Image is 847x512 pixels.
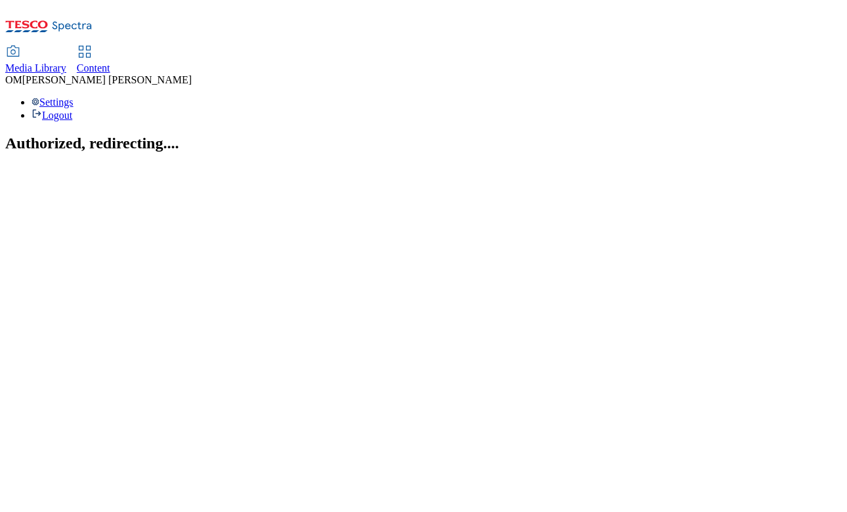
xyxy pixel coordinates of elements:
[77,47,110,74] a: Content
[5,74,22,85] span: OM
[5,47,66,74] a: Media Library
[22,74,192,85] span: [PERSON_NAME] [PERSON_NAME]
[77,62,110,74] span: Content
[32,96,74,108] a: Settings
[5,62,66,74] span: Media Library
[5,135,842,152] h2: Authorized, redirecting....
[32,110,72,121] a: Logout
